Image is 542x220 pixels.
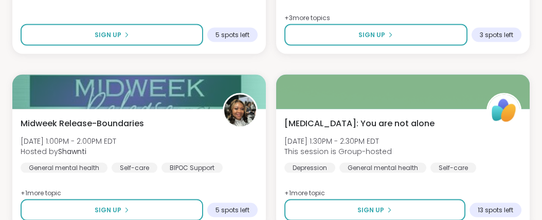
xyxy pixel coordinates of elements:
[480,31,513,39] span: 3 spots left
[215,206,249,214] span: 5 spots left
[95,30,121,40] span: Sign Up
[215,31,249,39] span: 5 spots left
[112,163,157,173] div: Self-care
[21,136,116,146] span: [DATE] 1:00PM - 2:00PM EDT
[58,146,86,157] b: Shawnti
[21,117,144,130] span: Midweek Release-Boundaries
[284,163,335,173] div: Depression
[284,24,467,46] button: Sign Up
[284,117,435,130] span: [MEDICAL_DATA]: You are not alone
[358,30,385,40] span: Sign Up
[488,95,520,127] img: ShareWell
[284,136,392,146] span: [DATE] 1:30PM - 2:30PM EDT
[21,146,116,157] span: Hosted by
[430,163,476,173] div: Self-care
[339,163,426,173] div: General mental health
[21,24,203,46] button: Sign Up
[224,95,256,127] img: Shawnti
[357,206,384,215] span: Sign Up
[21,163,107,173] div: General mental health
[284,146,392,157] span: This session is Group-hosted
[161,163,223,173] div: BIPOC Support
[478,206,513,214] span: 13 spots left
[95,206,121,215] span: Sign Up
